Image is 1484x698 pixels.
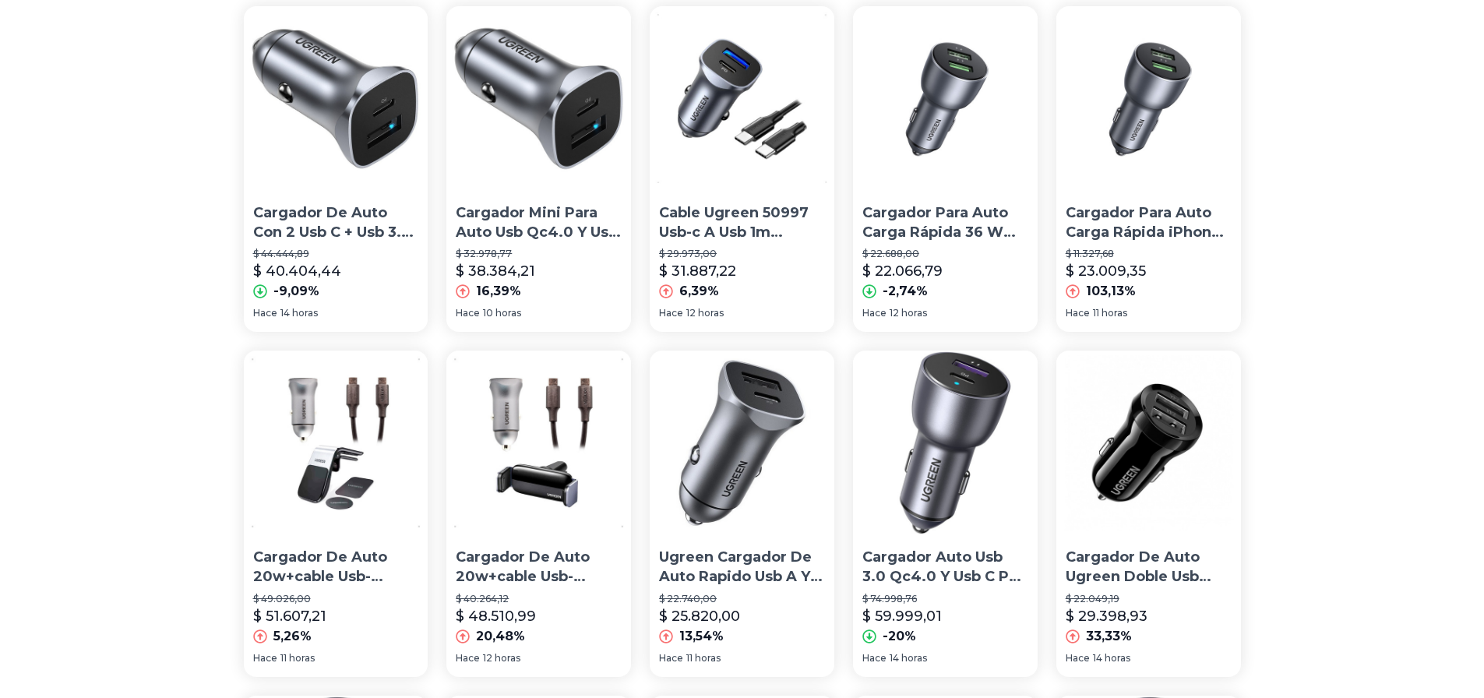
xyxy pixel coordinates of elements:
[244,351,428,535] img: Cargador De Auto 20w+cable Usb-c+soporte Magnético Ugreen
[883,627,916,646] p: -20%
[659,203,825,242] p: Cable Ugreen 50997 Usb-c A Usb 1m Cargador Auto 20w
[650,351,834,535] img: Ugreen Cargador De Auto Rapido Usb A Y Tipo C Color Plateado
[679,282,719,301] p: 6,39%
[1093,652,1130,665] span: 14 horas
[1066,652,1090,665] span: Hace
[862,248,1028,260] p: $ 22.688,00
[244,6,428,332] a: Cargador De Auto Con 2 Usb C + Usb 3.0 Ugreen Mini CargadorCargador De Auto Con 2 Usb C + Usb 3.0...
[862,652,887,665] span: Hace
[273,282,319,301] p: -9,09%
[862,593,1028,605] p: $ 74.998,76
[446,6,631,332] a: Cargador Mini Para Auto Usb Qc4.0 Y Usb C 20w Pd 3.0/ UgreenCargador Mini Para Auto Usb Qc4.0 Y U...
[253,548,419,587] p: Cargador De Auto 20w+cable Usb-c+soporte Magnético Ugreen
[890,652,927,665] span: 14 horas
[253,605,326,627] p: $ 51.607,21
[476,282,521,301] p: 16,39%
[659,307,683,319] span: Hace
[446,6,631,191] img: Cargador Mini Para Auto Usb Qc4.0 Y Usb C 20w Pd 3.0/ Ugreen
[862,307,887,319] span: Hace
[890,307,927,319] span: 12 horas
[483,652,520,665] span: 12 horas
[253,593,419,605] p: $ 49.026,00
[1066,593,1232,605] p: $ 22.049,19
[659,652,683,665] span: Hace
[456,248,622,260] p: $ 32.978,77
[253,248,419,260] p: $ 44.444,89
[483,307,521,319] span: 10 horas
[853,351,1038,535] img: Cargador Auto Usb 3.0 Qc4.0 Y Usb C Pd 20w iPhone 13/ Ugreen
[456,593,622,605] p: $ 40.264,12
[446,351,631,535] img: Cargador De Auto 20w+cable Usb-c+soporte Rejilla Ugreen
[862,260,943,282] p: $ 22.066,79
[853,6,1038,191] img: Cargador Para Auto Carga Rápida 36 W Usb-c Pd Ugreen
[273,627,312,646] p: 5,26%
[456,260,535,282] p: $ 38.384,21
[456,307,480,319] span: Hace
[883,282,928,301] p: -2,74%
[1056,351,1241,676] a: Cargador De Auto Ugreen Doble Usb Carga Rápida 4.8a P/ CeluCargador De Auto Ugreen Doble Usb Carg...
[862,548,1028,587] p: Cargador Auto Usb 3.0 Qc4.0 Y Usb C Pd 20w iPhone 13/ Ugreen
[1066,248,1232,260] p: $ 11.327,68
[650,351,834,676] a: Ugreen Cargador De Auto Rapido Usb A Y Tipo C Color PlateadoUgreen Cargador De Auto Rapido Usb A ...
[686,652,721,665] span: 11 horas
[853,6,1038,332] a: Cargador Para Auto Carga Rápida 36 W Usb-c Pd UgreenCargador Para Auto Carga Rápida 36 W Usb-c Pd...
[244,6,428,191] img: Cargador De Auto Con 2 Usb C + Usb 3.0 Ugreen Mini Cargador
[280,307,318,319] span: 14 horas
[253,307,277,319] span: Hace
[862,203,1028,242] p: Cargador Para Auto Carga Rápida 36 W Usb-c Pd Ugreen
[659,260,736,282] p: $ 31.887,22
[686,307,724,319] span: 12 horas
[1066,260,1146,282] p: $ 23.009,35
[1086,282,1136,301] p: 103,13%
[456,203,622,242] p: Cargador Mini Para Auto Usb Qc4.0 Y Usb C 20w Pd 3.0/ Ugreen
[659,605,740,627] p: $ 25.820,00
[862,605,942,627] p: $ 59.999,01
[456,605,536,627] p: $ 48.510,99
[280,652,315,665] span: 11 horas
[244,351,428,676] a: Cargador De Auto 20w+cable Usb-c+soporte Magnético UgreenCargador De Auto 20w+cable Usb-c+soporte...
[1056,6,1241,332] a: Cargador Para Auto Carga Rápida iPhone 18w Usb Pd Ugreen Cargador Para Auto Carga Rápida iPhone 1...
[650,6,834,191] img: Cable Ugreen 50997 Usb-c A Usb 1m Cargador Auto 20w
[253,652,277,665] span: Hace
[476,627,525,646] p: 20,48%
[1056,351,1241,535] img: Cargador De Auto Ugreen Doble Usb Carga Rápida 4.8a P/ Celu
[1066,203,1232,242] p: Cargador Para Auto Carga Rápida iPhone 18w Usb Pd Ugreen
[659,548,825,587] p: Ugreen Cargador De Auto Rapido Usb A Y Tipo C Color Plateado
[1086,627,1132,646] p: 33,33%
[853,351,1038,676] a: Cargador Auto Usb 3.0 Qc4.0 Y Usb C Pd 20w iPhone 13/ UgreenCargador Auto Usb 3.0 Qc4.0 Y Usb C P...
[1066,605,1147,627] p: $ 29.398,93
[253,203,419,242] p: Cargador De Auto Con 2 Usb C + Usb 3.0 Ugreen Mini Cargador
[1066,548,1232,587] p: Cargador De Auto Ugreen Doble Usb Carga Rápida 4.8a P/ Celu
[1056,6,1241,191] img: Cargador Para Auto Carga Rápida iPhone 18w Usb Pd Ugreen
[1066,307,1090,319] span: Hace
[1093,307,1127,319] span: 11 horas
[456,548,622,587] p: Cargador De Auto 20w+cable Usb-c+soporte Rejilla Ugreen
[659,593,825,605] p: $ 22.740,00
[253,260,341,282] p: $ 40.404,44
[446,351,631,676] a: Cargador De Auto 20w+cable Usb-c+soporte Rejilla UgreenCargador De Auto 20w+cable Usb-c+soporte R...
[679,627,724,646] p: 13,54%
[456,652,480,665] span: Hace
[659,248,825,260] p: $ 29.973,00
[650,6,834,332] a: Cable Ugreen 50997 Usb-c A Usb 1m Cargador Auto 20wCable Ugreen 50997 Usb-c A Usb 1m Cargador Aut...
